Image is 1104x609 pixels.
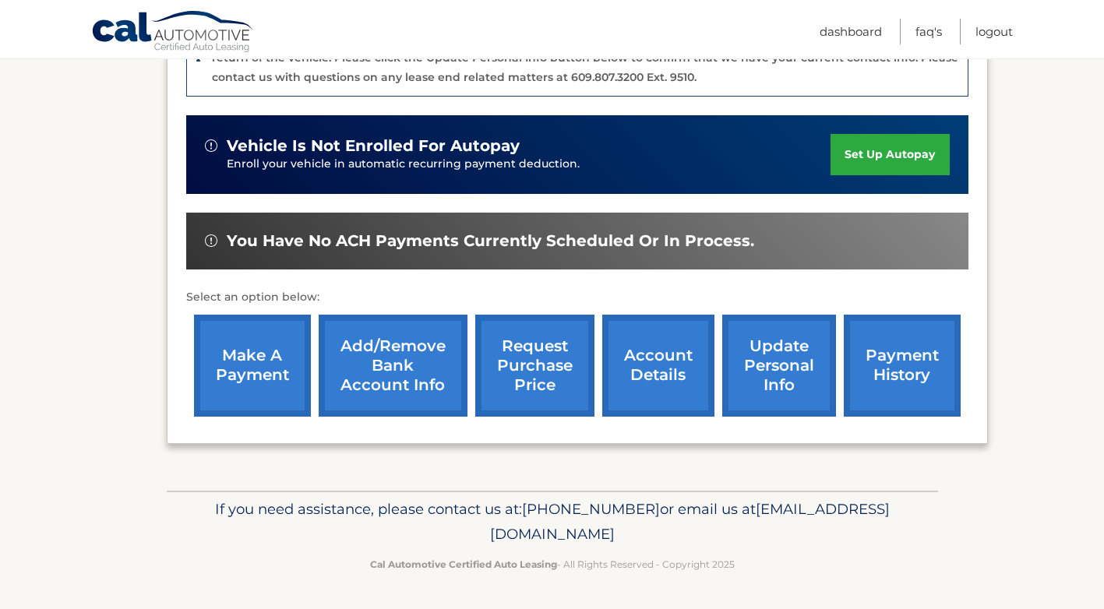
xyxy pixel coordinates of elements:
[205,139,217,152] img: alert-white.svg
[227,136,520,156] span: vehicle is not enrolled for autopay
[915,19,942,44] a: FAQ's
[319,315,467,417] a: Add/Remove bank account info
[975,19,1013,44] a: Logout
[522,500,660,518] span: [PHONE_NUMBER]
[831,134,949,175] a: set up autopay
[370,558,557,570] strong: Cal Automotive Certified Auto Leasing
[227,156,831,173] p: Enroll your vehicle in automatic recurring payment deduction.
[205,234,217,247] img: alert-white.svg
[227,231,754,251] span: You have no ACH payments currently scheduled or in process.
[186,288,968,307] p: Select an option below:
[722,315,836,417] a: update personal info
[177,497,928,547] p: If you need assistance, please contact us at: or email us at
[194,315,311,417] a: make a payment
[602,315,714,417] a: account details
[844,315,961,417] a: payment history
[820,19,882,44] a: Dashboard
[475,315,594,417] a: request purchase price
[212,32,958,84] p: The end of your lease is approaching soon. A member of our lease end team will be in touch soon t...
[91,10,255,55] a: Cal Automotive
[177,556,928,572] p: - All Rights Reserved - Copyright 2025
